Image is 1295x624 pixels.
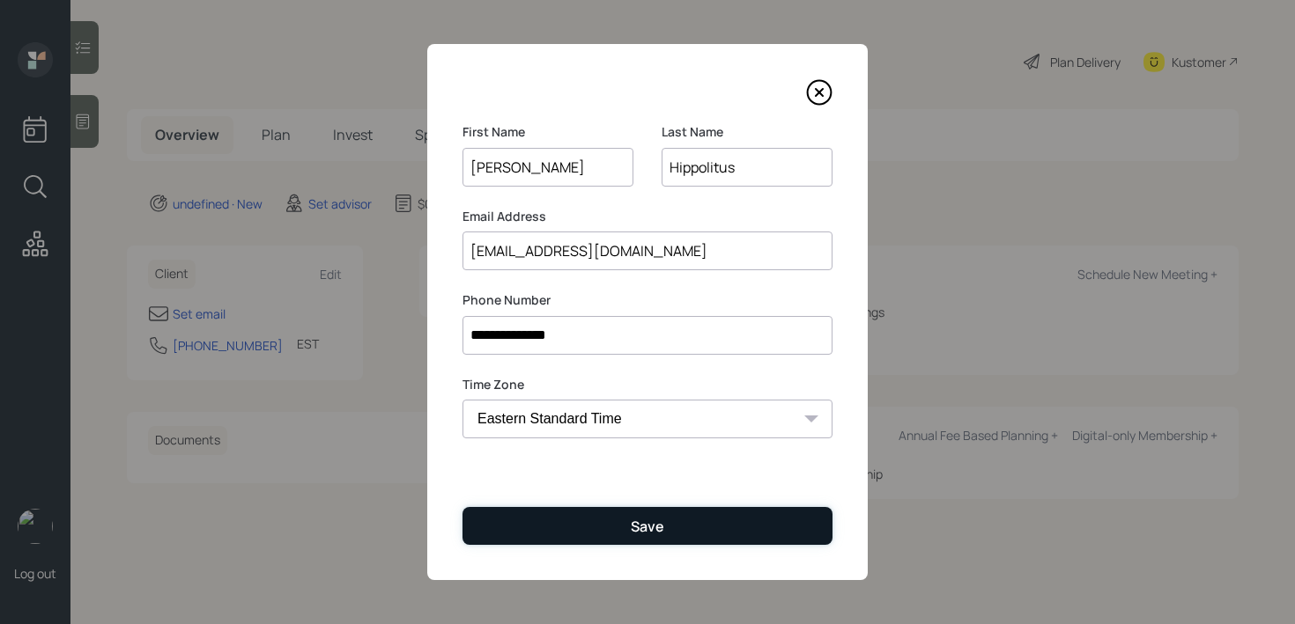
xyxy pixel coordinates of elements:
label: Email Address [462,208,832,225]
label: Last Name [662,123,832,141]
label: First Name [462,123,633,141]
button: Save [462,507,832,545]
label: Phone Number [462,291,832,309]
div: Save [631,517,664,536]
label: Time Zone [462,376,832,393]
